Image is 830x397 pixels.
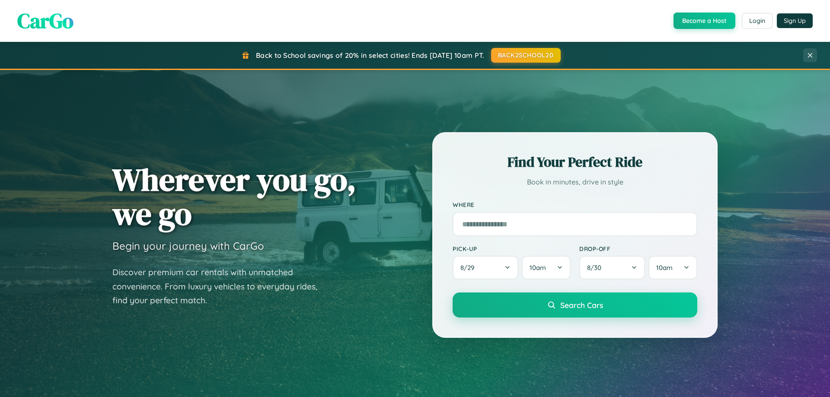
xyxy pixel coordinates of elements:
h3: Begin your journey with CarGo [112,239,264,252]
h2: Find Your Perfect Ride [453,152,697,172]
button: Become a Host [674,13,735,29]
button: 8/30 [579,256,645,279]
button: 10am [522,256,571,279]
span: CarGo [17,6,73,35]
span: 8 / 29 [460,264,479,272]
label: Pick-up [453,245,571,252]
button: 10am [648,256,697,279]
label: Where [453,201,697,209]
p: Book in minutes, drive in style [453,176,697,188]
label: Drop-off [579,245,697,252]
button: Login [742,13,773,29]
button: 8/29 [453,256,518,279]
button: Sign Up [777,13,813,28]
p: Discover premium car rentals with unmatched convenience. From luxury vehicles to everyday rides, ... [112,265,329,308]
button: Search Cars [453,292,697,318]
span: 10am [530,264,546,272]
span: Search Cars [560,300,603,310]
h1: Wherever you go, we go [112,162,356,231]
button: BACK2SCHOOL20 [491,48,561,63]
span: 10am [656,264,673,272]
span: 8 / 30 [587,264,606,272]
span: Back to School savings of 20% in select cities! Ends [DATE] 10am PT. [256,51,484,60]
